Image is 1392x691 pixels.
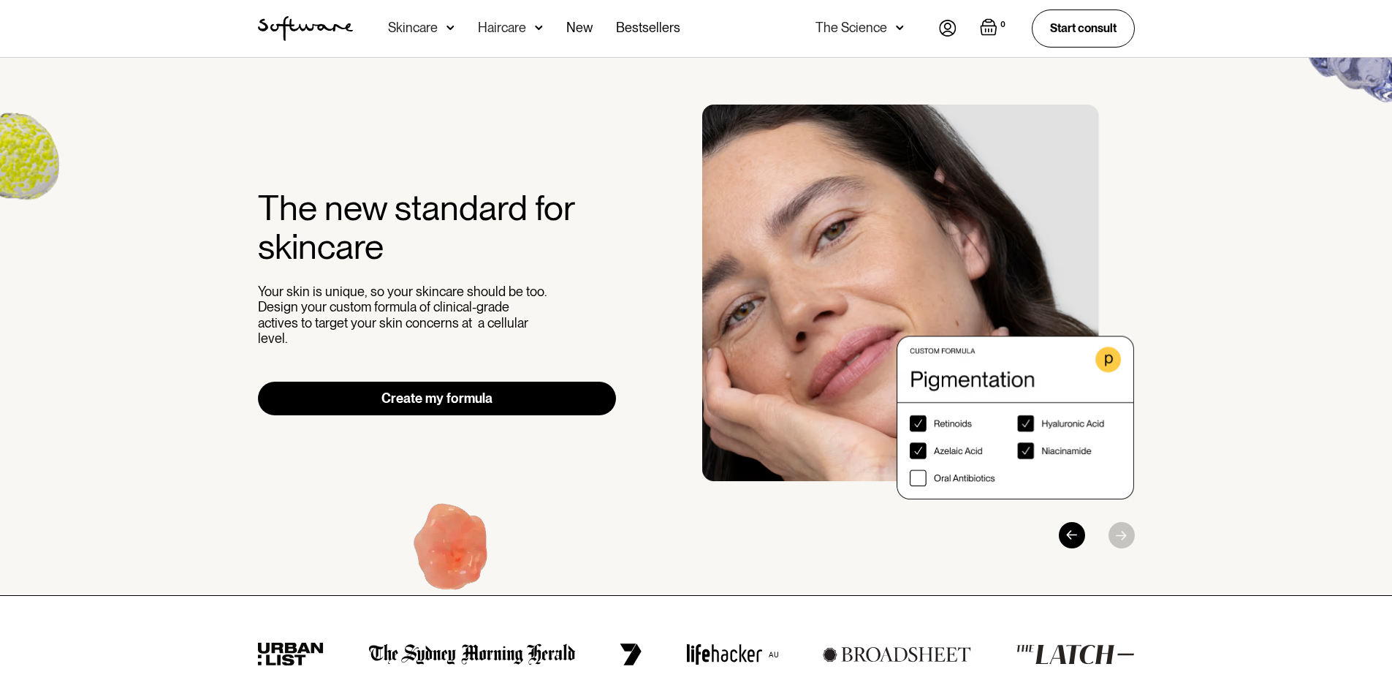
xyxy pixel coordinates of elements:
[369,643,576,665] img: the Sydney morning herald logo
[258,643,324,666] img: urban list logo
[258,284,550,347] p: Your skin is unique, so your skincare should be too. Design your custom formula of clinical-grade...
[896,20,904,35] img: arrow down
[823,646,971,662] img: broadsheet logo
[997,18,1008,31] div: 0
[258,189,617,266] h2: The new standard for skincare
[686,643,778,665] img: lifehacker logo
[258,16,353,41] img: Software Logo
[535,20,543,35] img: arrow down
[815,20,887,35] div: The Science
[478,20,526,35] div: Haircare
[258,382,617,415] a: Create my formula
[388,20,438,35] div: Skincare
[980,18,1008,39] a: Open empty cart
[1032,10,1135,47] a: Start consult
[1016,644,1134,665] img: the latch logo
[446,20,455,35] img: arrow down
[1059,522,1085,548] div: Previous slide
[258,16,353,41] a: home
[362,465,544,644] img: Hydroquinone (skin lightening agent)
[702,105,1135,499] div: 3 / 3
